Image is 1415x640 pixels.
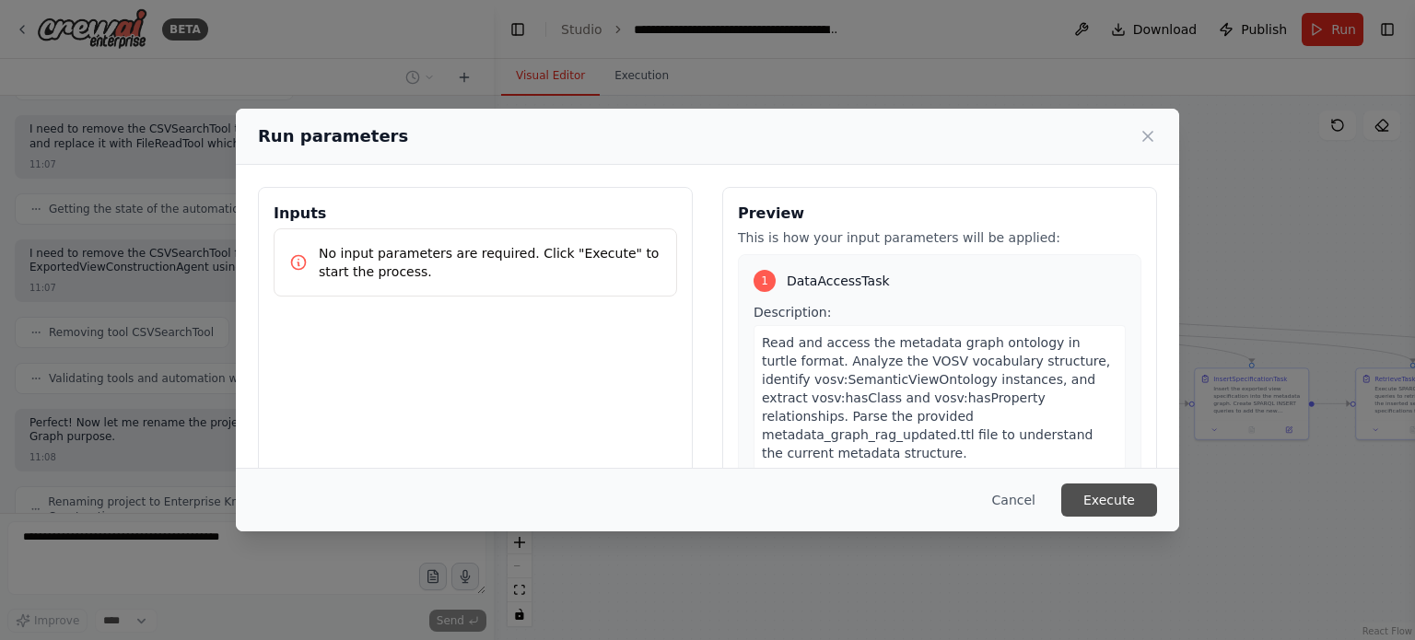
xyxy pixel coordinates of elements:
[738,228,1141,247] p: This is how your input parameters will be applied:
[1061,483,1157,517] button: Execute
[319,244,661,281] p: No input parameters are required. Click "Execute" to start the process.
[754,270,776,292] div: 1
[762,335,1110,460] span: Read and access the metadata graph ontology in turtle format. Analyze the VOSV vocabulary structu...
[977,483,1050,517] button: Cancel
[258,123,408,149] h2: Run parameters
[274,203,677,225] h3: Inputs
[754,305,831,320] span: Description:
[738,203,1141,225] h3: Preview
[787,272,890,290] span: DataAccessTask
